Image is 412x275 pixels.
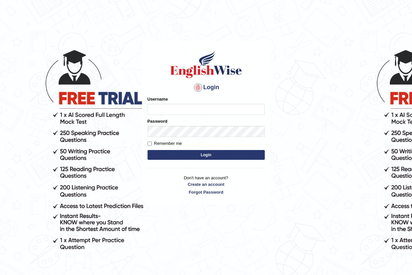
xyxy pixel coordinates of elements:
a: Create an account [148,181,265,187]
label: Remember me [148,140,182,147]
p: Don't have an account? [148,175,265,195]
button: Login [148,150,265,160]
input: Remember me [148,142,152,146]
img: Logo of English Wise sign in for intelligent practice with AI [169,50,243,79]
a: Forgot Password [148,189,265,195]
label: Username [148,96,168,102]
label: Password [148,118,167,124]
h4: Login [148,82,265,93]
